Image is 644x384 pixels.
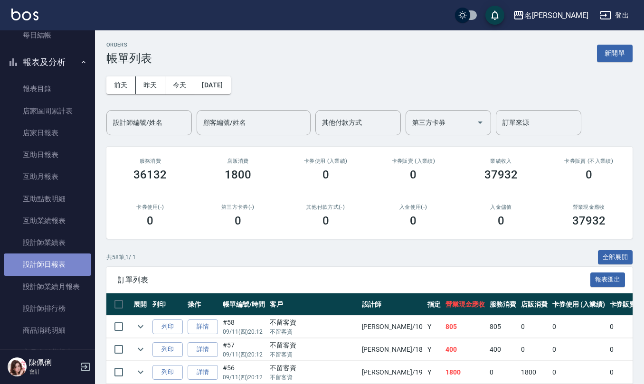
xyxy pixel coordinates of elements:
th: 卡券使用 (入業績) [550,293,607,316]
td: 400 [487,338,519,361]
button: 今天 [165,76,195,94]
a: 詳情 [188,365,218,380]
td: 1800 [519,361,550,384]
a: 每日結帳 [4,24,91,46]
div: 名[PERSON_NAME] [524,9,588,21]
a: 互助日報表 [4,144,91,166]
h3: 37932 [572,214,606,227]
button: [DATE] [194,76,230,94]
button: 前天 [106,76,136,94]
th: 展開 [131,293,150,316]
td: 805 [487,316,519,338]
a: 設計師業績表 [4,232,91,253]
td: [PERSON_NAME] /18 [360,338,425,361]
button: 列印 [152,319,183,334]
button: expand row [133,342,148,356]
h3: 0 [410,214,417,227]
td: 0 [519,316,550,338]
a: 互助業績報表 [4,210,91,232]
button: Open [473,115,488,130]
th: 操作 [185,293,220,316]
button: 登出 [596,7,633,24]
h3: 36132 [133,168,167,181]
h2: 入金使用(-) [381,204,446,210]
button: 列印 [152,365,183,380]
td: [PERSON_NAME] /19 [360,361,425,384]
td: 805 [443,316,488,338]
th: 客戶 [267,293,360,316]
h2: 其他付款方式(-) [293,204,358,210]
button: 名[PERSON_NAME] [509,6,592,25]
button: 列印 [152,342,183,357]
a: 報表匯出 [590,275,625,284]
td: 0 [519,338,550,361]
span: 訂單列表 [118,275,590,285]
div: 不留客資 [270,363,357,373]
img: Person [8,357,27,376]
td: 0 [550,316,607,338]
td: 400 [443,338,488,361]
a: 詳情 [188,342,218,357]
h2: 第三方卡券(-) [206,204,271,210]
td: 1800 [443,361,488,384]
h3: 0 [235,214,241,227]
h3: 帳單列表 [106,52,152,65]
td: 0 [550,338,607,361]
h3: 0 [586,168,592,181]
td: #58 [220,316,267,338]
a: 設計師業績月報表 [4,276,91,298]
th: 設計師 [360,293,425,316]
h2: 營業現金應收 [556,204,621,210]
h2: 卡券使用 (入業績) [293,158,358,164]
p: 會計 [29,367,77,376]
td: Y [425,361,443,384]
th: 帳單編號/時間 [220,293,267,316]
a: 店家區間累計表 [4,100,91,122]
p: 不留客資 [270,350,357,359]
th: 店販消費 [519,293,550,316]
td: 0 [550,361,607,384]
h3: 0 [322,214,329,227]
h3: 0 [410,168,417,181]
div: 不留客資 [270,318,357,328]
button: 全部展開 [598,250,633,265]
button: 昨天 [136,76,165,94]
a: 報表目錄 [4,78,91,100]
a: 新開單 [597,48,633,57]
a: 詳情 [188,319,218,334]
h2: 業績收入 [469,158,534,164]
p: 不留客資 [270,328,357,336]
h2: 卡券使用(-) [118,204,183,210]
button: 報表匯出 [590,272,625,287]
h3: 0 [322,168,329,181]
h2: 店販消費 [206,158,271,164]
p: 09/11 (四) 20:12 [223,328,265,336]
a: 設計師日報表 [4,253,91,275]
th: 列印 [150,293,185,316]
button: 新開單 [597,45,633,62]
img: Logo [11,9,38,20]
a: 店家日報表 [4,122,91,144]
h3: 1800 [225,168,251,181]
th: 指定 [425,293,443,316]
h3: 37932 [484,168,518,181]
td: 0 [487,361,519,384]
p: 不留客資 [270,373,357,382]
h2: 入金儲值 [469,204,534,210]
div: 不留客資 [270,340,357,350]
h3: 0 [498,214,504,227]
h2: 卡券販賣 (不入業績) [556,158,621,164]
h3: 服務消費 [118,158,183,164]
a: 設計師排行榜 [4,298,91,319]
h3: 0 [147,214,153,227]
td: #56 [220,361,267,384]
td: #57 [220,338,267,361]
button: expand row [133,365,148,379]
a: 互助月報表 [4,166,91,187]
h2: ORDERS [106,42,152,48]
p: 09/11 (四) 20:12 [223,373,265,382]
h5: 陳佩俐 [29,358,77,367]
button: save [485,6,504,25]
th: 營業現金應收 [443,293,488,316]
a: 商品消耗明細 [4,319,91,341]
